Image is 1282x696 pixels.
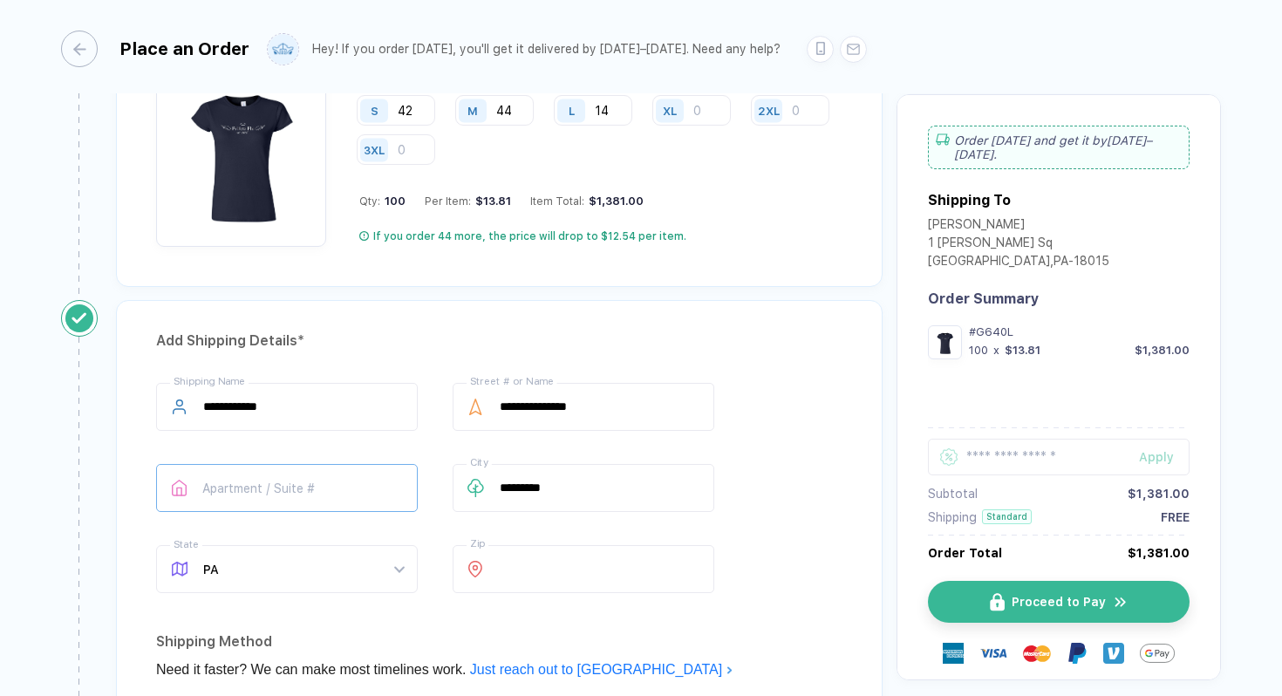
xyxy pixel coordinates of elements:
div: M [467,104,478,117]
div: Place an Order [119,38,249,59]
div: Shipping To [928,192,1011,208]
button: Apply [1117,439,1190,475]
img: icon [1113,594,1129,611]
img: master-card [1023,639,1051,667]
div: Qty: [359,194,406,208]
div: 100 [969,344,988,357]
div: Hey! If you order [DATE], you'll get it delivered by [DATE]–[DATE]. Need any help? [312,42,781,57]
div: Shipping [928,510,977,524]
div: 2XL [758,104,780,117]
div: x [992,344,1001,357]
div: $1,381.00 [1135,344,1190,357]
img: Venmo [1103,643,1124,664]
img: icon [990,593,1005,611]
button: iconProceed to Payicon [928,581,1190,623]
div: $1,381.00 [1128,546,1190,560]
img: Paypal [1067,643,1088,664]
div: Need it faster? We can make most timelines work. [156,656,842,684]
div: XL [663,104,677,117]
img: user profile [268,34,298,65]
div: Apply [1139,450,1190,464]
div: Item Total: [530,194,644,208]
a: Just reach out to [GEOGRAPHIC_DATA] [470,662,733,677]
div: Order Summary [928,290,1190,307]
div: 1 [PERSON_NAME] Sq [928,235,1109,254]
img: express [943,643,964,664]
div: #G640L [969,325,1190,338]
img: 323246bc-a5b0-4350-8c0f-625218c326d3_nt_front_1754752676960.jpg [932,330,958,355]
img: GPay [1140,636,1175,671]
img: visa [979,639,1007,667]
div: Add Shipping Details [156,327,842,355]
div: [GEOGRAPHIC_DATA] , PA - 18015 [928,254,1109,272]
div: Per Item: [425,194,511,208]
div: Subtotal [928,487,978,501]
div: $1,381.00 [1128,487,1190,501]
div: $13.81 [1005,344,1040,357]
div: If you order 44 more, the price will drop to $12.54 per item. [373,229,686,243]
div: Standard [982,509,1032,524]
div: FREE [1161,510,1190,524]
div: [PERSON_NAME] [928,217,1109,235]
span: 100 [380,194,406,208]
img: 323246bc-a5b0-4350-8c0f-625218c326d3_nt_front_1754752676960.jpg [165,76,317,229]
div: 3XL [364,143,385,156]
div: Order Total [928,546,1002,560]
div: Shipping Method [156,628,842,656]
div: L [569,104,575,117]
span: PA [203,546,404,592]
div: $13.81 [471,194,511,208]
div: $1,381.00 [584,194,644,208]
div: Order [DATE] and get it by [DATE]–[DATE] . [928,126,1190,169]
span: Proceed to Pay [1012,595,1106,609]
div: S [371,104,378,117]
